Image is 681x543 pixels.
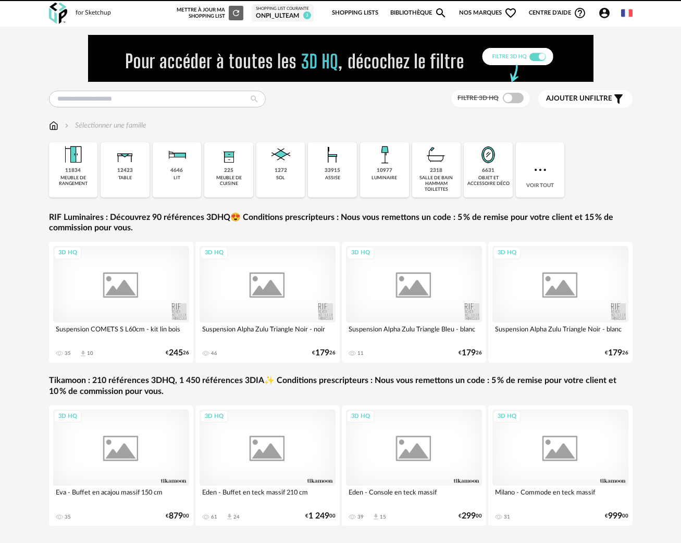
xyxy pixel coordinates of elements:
div: 3D HQ [54,410,82,423]
div: 12423 [117,167,133,174]
span: Filtre 3D HQ [457,95,499,101]
div: assise [325,175,340,181]
span: 1 249 [308,513,329,520]
div: € 26 [459,350,482,356]
div: 33915 [325,167,340,174]
a: 3D HQ Eden - Buffet en teck massif 210 cm 61 Download icon 24 €1 24900 [195,405,340,526]
div: € 00 [459,513,482,520]
div: 2318 [430,167,442,174]
div: 24 [233,514,240,520]
span: 245 [169,350,183,356]
div: 4646 [170,167,183,174]
div: table [118,175,132,181]
div: 10 [87,350,93,356]
a: Shopping Lists [332,2,378,24]
div: Suspension Alpha Zulu Triangle Bleu - blanc [346,323,482,343]
div: 10977 [377,167,392,174]
div: 3D HQ [493,246,521,260]
div: sol [276,175,285,181]
span: Account Circle icon [598,7,611,19]
button: Ajouter unfiltre Filter icon [538,90,633,108]
span: Nos marques [459,2,517,24]
div: for Sketchup [76,9,111,17]
div: 31 [504,514,510,520]
img: OXP [49,3,67,24]
img: FILTRE%20HQ%20NEW_V1%20(4).gif [88,35,593,82]
div: 3D HQ [346,410,375,423]
span: 3 [303,11,311,19]
span: Heart Outline icon [504,7,517,19]
a: 3D HQ Eva - Buffet en acajou massif 150 cm 35 €87900 [49,405,193,526]
a: BibliothèqueMagnify icon [390,2,448,24]
img: Meuble%20de%20rangement.png [60,142,85,167]
div: € 26 [166,350,189,356]
div: 61 [211,514,217,520]
div: 225 [224,167,233,174]
div: ONPI_ULTEAM [256,12,309,20]
span: 179 [608,350,622,356]
div: Sélectionner une famille [63,120,146,131]
img: Salle%20de%20bain.png [424,142,449,167]
a: 3D HQ Milano - Commode en teck massif 31 €99900 [488,405,633,526]
div: Suspension Alpha Zulu Triangle Noir - noir [200,323,336,343]
img: Rangement.png [216,142,241,167]
img: Luminaire.png [372,142,397,167]
span: 179 [462,350,476,356]
a: Tikamoon : 210 références 3DHQ, 1 450 références 3DIA✨ Conditions prescripteurs : Nous vous remet... [49,375,633,397]
a: 3D HQ Eden - Console en teck massif 39 Download icon 15 €29900 [342,405,486,526]
div: € 00 [166,513,189,520]
span: Download icon [372,513,380,521]
span: Filter icon [612,93,625,105]
div: meuble de rangement [52,175,95,187]
div: Suspension Alpha Zulu Triangle Noir - blanc [492,323,628,343]
div: Eden - Console en teck massif [346,486,482,507]
div: 1272 [275,167,287,174]
div: 35 [65,350,71,356]
div: lit [174,175,180,181]
div: 39 [357,514,364,520]
span: Ajouter un [546,95,590,102]
div: Suspension COMETS S L60cm - kit lin bois [53,323,189,343]
a: 3D HQ Suspension Alpha Zulu Triangle Bleu - blanc 11 €17926 [342,242,486,363]
div: 3D HQ [346,246,375,260]
span: Download icon [226,513,233,521]
span: Magnify icon [435,7,447,19]
div: 3D HQ [493,410,521,423]
span: Help Circle Outline icon [574,7,586,19]
span: Refresh icon [231,10,241,16]
div: salle de bain hammam toilettes [415,175,458,193]
span: 999 [608,513,622,520]
div: 3D HQ [200,410,228,423]
img: Table.png [113,142,138,167]
img: Literie.png [164,142,189,167]
a: 3D HQ Suspension Alpha Zulu Triangle Noir - noir 46 €17926 [195,242,340,363]
div: € 00 [605,513,628,520]
div: 15 [380,514,386,520]
span: 179 [315,350,329,356]
div: 6631 [482,167,494,174]
a: RIF Luminaires : Découvrez 90 références 3DHQ😍 Conditions prescripteurs : Nous vous remettons un ... [49,212,633,234]
div: luminaire [372,175,397,181]
img: Sol.png [268,142,293,167]
a: 3D HQ Suspension Alpha Zulu Triangle Noir - blanc €17926 [488,242,633,363]
div: Shopping List courante [256,6,309,11]
img: Miroir.png [476,142,501,167]
span: 879 [169,513,183,520]
div: 3D HQ [54,246,82,260]
span: Centre d'aideHelp Circle Outline icon [529,7,587,19]
div: Eva - Buffet en acajou massif 150 cm [53,486,189,507]
a: 3D HQ Suspension COMETS S L60cm - kit lin bois 35 Download icon 10 €24526 [49,242,193,363]
div: Mettre à jour ma Shopping List [177,6,243,20]
span: Account Circle icon [598,7,615,19]
img: svg+xml;base64,PHN2ZyB3aWR0aD0iMTYiIGhlaWdodD0iMTciIHZpZXdCb3g9IjAgMCAxNiAxNyIgZmlsbD0ibm9uZSIgeG... [49,120,58,131]
img: more.7b13dc1.svg [532,162,549,178]
div: € 26 [312,350,336,356]
div: € 26 [605,350,628,356]
img: svg+xml;base64,PHN2ZyB3aWR0aD0iMTYiIGhlaWdodD0iMTYiIHZpZXdCb3g9IjAgMCAxNiAxNiIgZmlsbD0ibm9uZSIgeG... [63,120,71,131]
div: Voir tout [516,142,565,198]
span: Download icon [79,350,87,357]
div: 46 [211,350,217,356]
div: Eden - Buffet en teck massif 210 cm [200,486,336,507]
a: Shopping List courante ONPI_ULTEAM 3 [256,6,309,20]
div: meuble de cuisine [207,175,250,187]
